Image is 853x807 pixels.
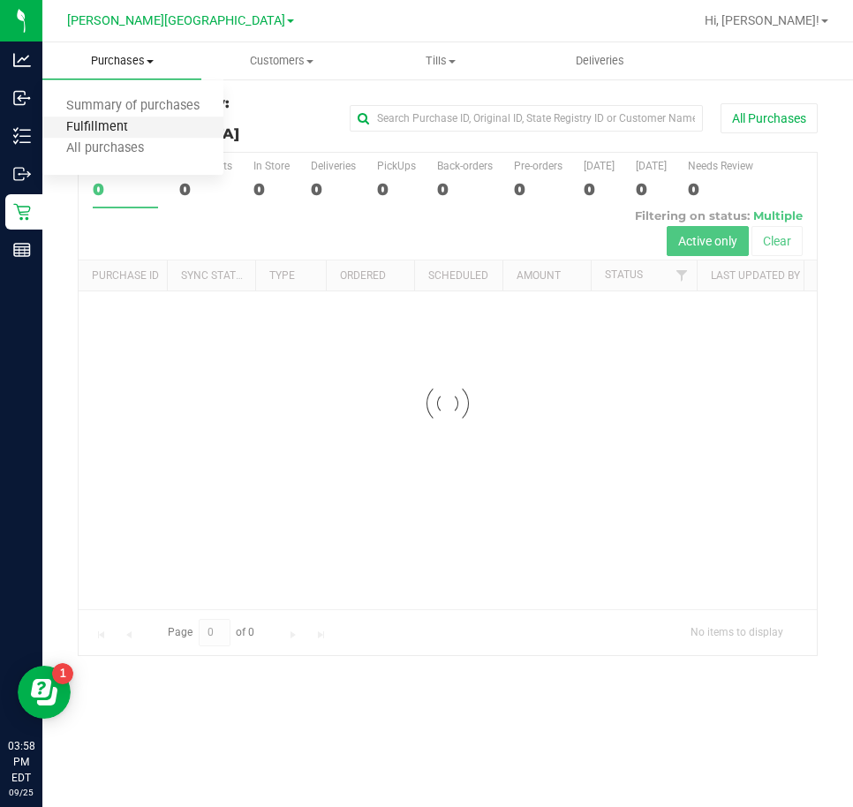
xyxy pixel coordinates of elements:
inline-svg: Outbound [13,165,31,183]
span: Deliveries [552,53,648,69]
a: Tills [361,42,520,79]
iframe: Resource center unread badge [52,663,73,684]
button: All Purchases [721,103,818,133]
a: Deliveries [520,42,679,79]
span: Summary of purchases [42,99,223,114]
iframe: Resource center [18,666,71,719]
inline-svg: Retail [13,203,31,221]
span: All purchases [42,141,168,156]
inline-svg: Inventory [13,127,31,145]
span: Fulfillment [42,120,152,135]
span: Purchases [42,53,201,69]
p: 03:58 PM EDT [8,738,34,786]
p: 09/25 [8,786,34,799]
inline-svg: Analytics [13,51,31,69]
a: Customers [201,42,360,79]
span: Tills [362,53,519,69]
a: Purchases Summary of purchases Fulfillment All purchases [42,42,201,79]
span: [PERSON_NAME][GEOGRAPHIC_DATA] [67,13,285,28]
span: Customers [202,53,359,69]
inline-svg: Reports [13,241,31,259]
input: Search Purchase ID, Original ID, State Registry ID or Customer Name... [350,105,703,132]
span: Hi, [PERSON_NAME]! [705,13,819,27]
inline-svg: Inbound [13,89,31,107]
